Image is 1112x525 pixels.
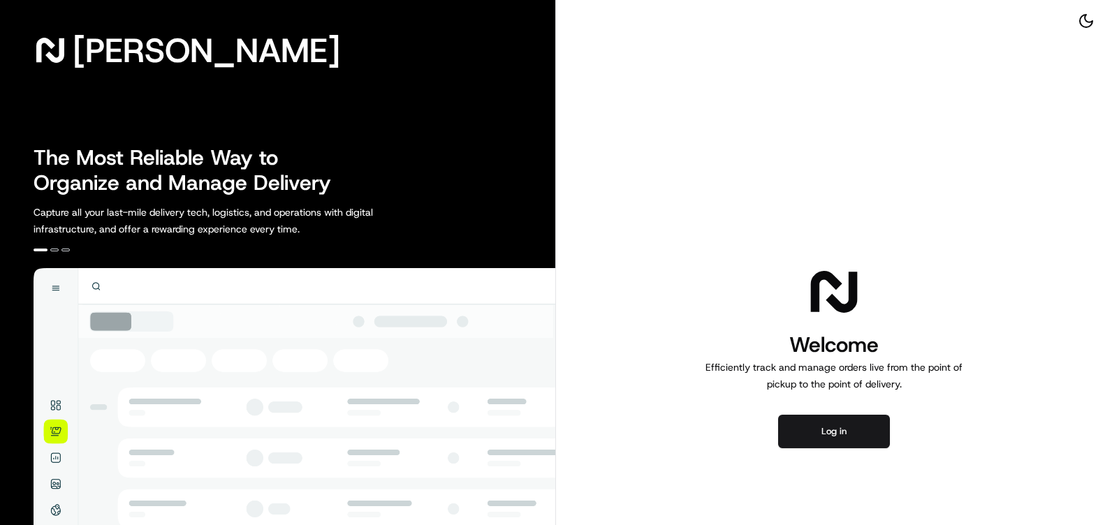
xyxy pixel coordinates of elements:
p: Capture all your last-mile delivery tech, logistics, and operations with digital infrastructure, ... [34,204,436,237]
button: Log in [778,415,890,448]
p: Efficiently track and manage orders live from the point of pickup to the point of delivery. [700,359,968,392]
h1: Welcome [700,331,968,359]
h2: The Most Reliable Way to Organize and Manage Delivery [34,145,346,195]
span: [PERSON_NAME] [73,36,340,64]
